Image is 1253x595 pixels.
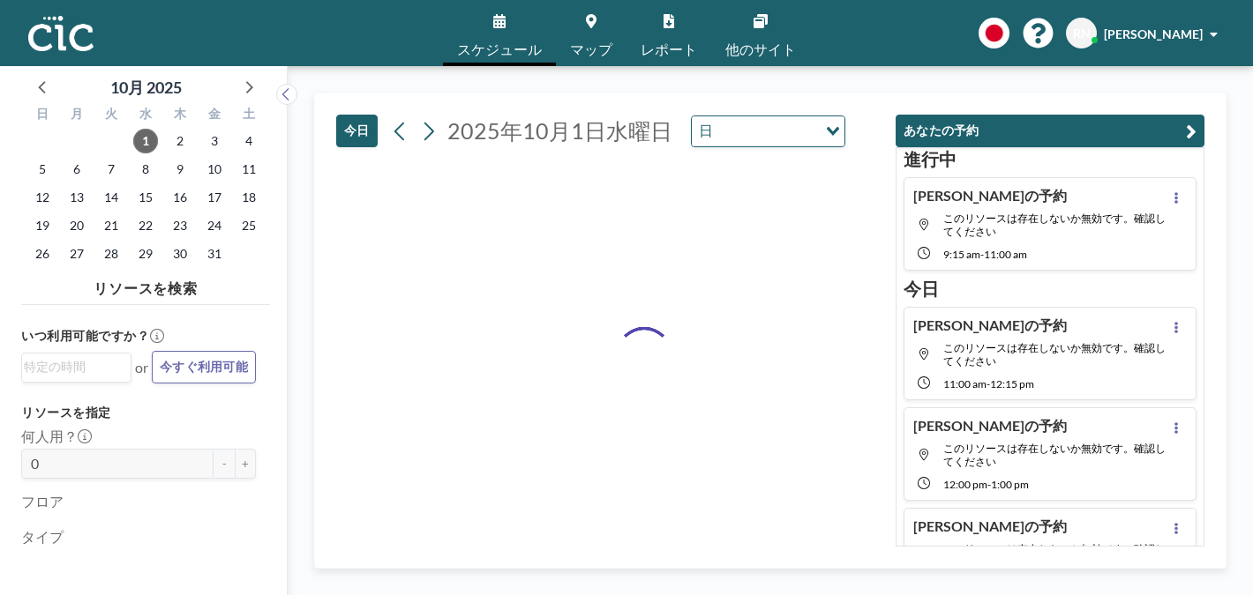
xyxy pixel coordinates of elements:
[152,351,256,383] button: 今すぐ利用可能
[236,185,261,210] span: 2025年10月18日土曜日
[725,42,796,56] span: 他のサイト
[202,157,227,182] span: 2025年10月10日金曜日
[21,528,64,546] label: タイプ
[64,213,89,238] span: 2025年10月20日月曜日
[129,104,163,127] div: 水
[168,129,192,153] span: 2025年10月2日木曜日
[26,104,60,127] div: 日
[168,185,192,210] span: 2025年10月16日木曜日
[94,104,129,127] div: 火
[943,478,987,491] span: 12:00 PM
[133,157,158,182] span: 2025年10月8日水曜日
[904,148,1197,170] h3: 進行中
[30,185,55,210] span: 2025年10月12日日曜日
[133,129,158,153] span: 2025年10月1日水曜日
[943,542,1166,569] span: このリソースは存在しないか無効です。確認してください
[896,115,1204,147] button: あなたの予約
[1073,26,1091,41] span: RN
[133,242,158,266] span: 2025年10月29日水曜日
[99,242,124,266] span: 2025年10月28日火曜日
[641,42,697,56] span: レポート
[202,213,227,238] span: 2025年10月24日金曜日
[991,478,1029,491] span: 1:00 PM
[913,187,1067,205] h4: [PERSON_NAME]の予約
[913,417,1067,435] h4: [PERSON_NAME]の予約
[202,129,227,153] span: 2025年10月3日金曜日
[168,242,192,266] span: 2025年10月30日木曜日
[22,353,131,380] div: Search for option
[447,117,672,144] span: 2025年10月1日水曜日
[197,104,231,127] div: 金
[987,377,990,390] span: -
[235,449,256,479] button: +
[133,213,158,238] span: 2025年10月22日水曜日
[336,115,378,147] button: 今日
[943,212,1166,238] span: このリソースは存在しないか無効です。確認してください
[168,157,192,182] span: 2025年10月9日木曜日
[943,248,980,261] span: 9:15 AM
[236,129,261,153] span: 2025年10月4日土曜日
[987,478,991,491] span: -
[99,157,124,182] span: 2025年10月7日火曜日
[913,316,1067,334] h4: [PERSON_NAME]の予約
[21,272,270,297] h4: リソースを検索
[60,104,94,127] div: 月
[990,377,1034,390] span: 12:15 PM
[202,185,227,210] span: 2025年10月17日金曜日
[943,442,1166,468] span: このリソースは存在しないか無効です。確認してください
[236,213,261,238] span: 2025年10月25日土曜日
[984,248,1027,261] span: 11:00 AM
[913,517,1067,535] h4: [PERSON_NAME]の予約
[110,75,182,100] div: 10月 2025
[28,16,94,51] img: organization-logo
[30,242,55,266] span: 2025年10月26日日曜日
[168,213,192,238] span: 2025年10月23日木曜日
[133,185,158,210] span: 2025年10月15日水曜日
[980,248,984,261] span: -
[64,185,89,210] span: 2025年10月13日月曜日
[160,359,248,376] span: 今すぐ利用可能
[943,341,1166,368] span: このリソースは存在しないか無効です。確認してください
[135,359,148,376] span: or
[457,42,542,56] span: スケジュール
[718,120,815,143] input: Search for option
[1104,26,1203,41] span: [PERSON_NAME]
[99,185,124,210] span: 2025年10月14日火曜日
[202,242,227,266] span: 2025年10月31日金曜日
[30,157,55,182] span: 2025年10月5日日曜日
[64,242,89,266] span: 2025年10月27日月曜日
[21,428,92,445] label: 何人用？
[64,157,89,182] span: 2025年10月6日月曜日
[570,42,612,56] span: マップ
[214,449,235,479] button: -
[30,213,55,238] span: 2025年10月19日日曜日
[21,405,256,420] h3: リソースを指定
[231,104,266,127] div: 土
[99,213,124,238] span: 2025年10月21日火曜日
[24,357,121,376] input: Search for option
[695,120,717,143] span: 日
[162,104,197,127] div: 木
[943,377,987,390] span: 11:00 AM
[21,493,64,510] label: フロア
[236,157,261,182] span: 2025年10月11日土曜日
[904,278,1197,300] h3: 今日
[692,116,844,146] div: Search for option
